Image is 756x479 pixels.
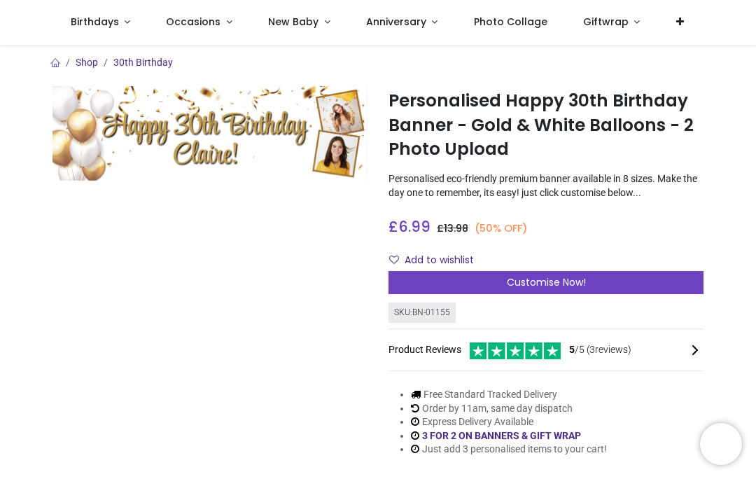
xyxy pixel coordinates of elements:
[52,86,367,181] img: Personalised Happy 30th Birthday Banner - Gold & White Balloons - 2 Photo Upload
[366,15,426,29] span: Anniversary
[388,216,430,237] span: £
[507,275,586,289] span: Customise Now!
[388,303,456,323] div: SKU: BN-01155
[71,15,119,29] span: Birthdays
[474,15,547,29] span: Photo Collage
[475,221,528,235] small: (50% OFF)
[422,430,581,441] a: 3 FOR 2 ON BANNERS & GIFT WRAP
[76,57,98,68] a: Shop
[569,344,575,355] span: 5
[437,221,468,235] span: £
[388,89,703,161] h1: Personalised Happy 30th Birthday Banner - Gold & White Balloons - 2 Photo Upload
[398,216,430,237] span: 6.99
[113,57,173,68] a: 30th Birthday
[583,15,629,29] span: Giftwrap
[268,15,318,29] span: New Baby
[388,172,703,200] p: Personalised eco-friendly premium banner available in 8 sizes. Make the day one to remember, its ...
[700,423,742,465] iframe: Brevo live chat
[388,340,703,359] div: Product Reviews
[411,388,607,402] li: Free Standard Tracked Delivery
[411,402,607,416] li: Order by 11am, same day dispatch
[389,255,399,265] i: Add to wishlist
[569,343,631,357] span: /5 ( 3 reviews)
[444,221,468,235] span: 13.98
[411,415,607,429] li: Express Delivery Available
[388,249,486,272] button: Add to wishlistAdd to wishlist
[166,15,220,29] span: Occasions
[411,443,607,457] li: Just add 3 personalised items to your cart!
